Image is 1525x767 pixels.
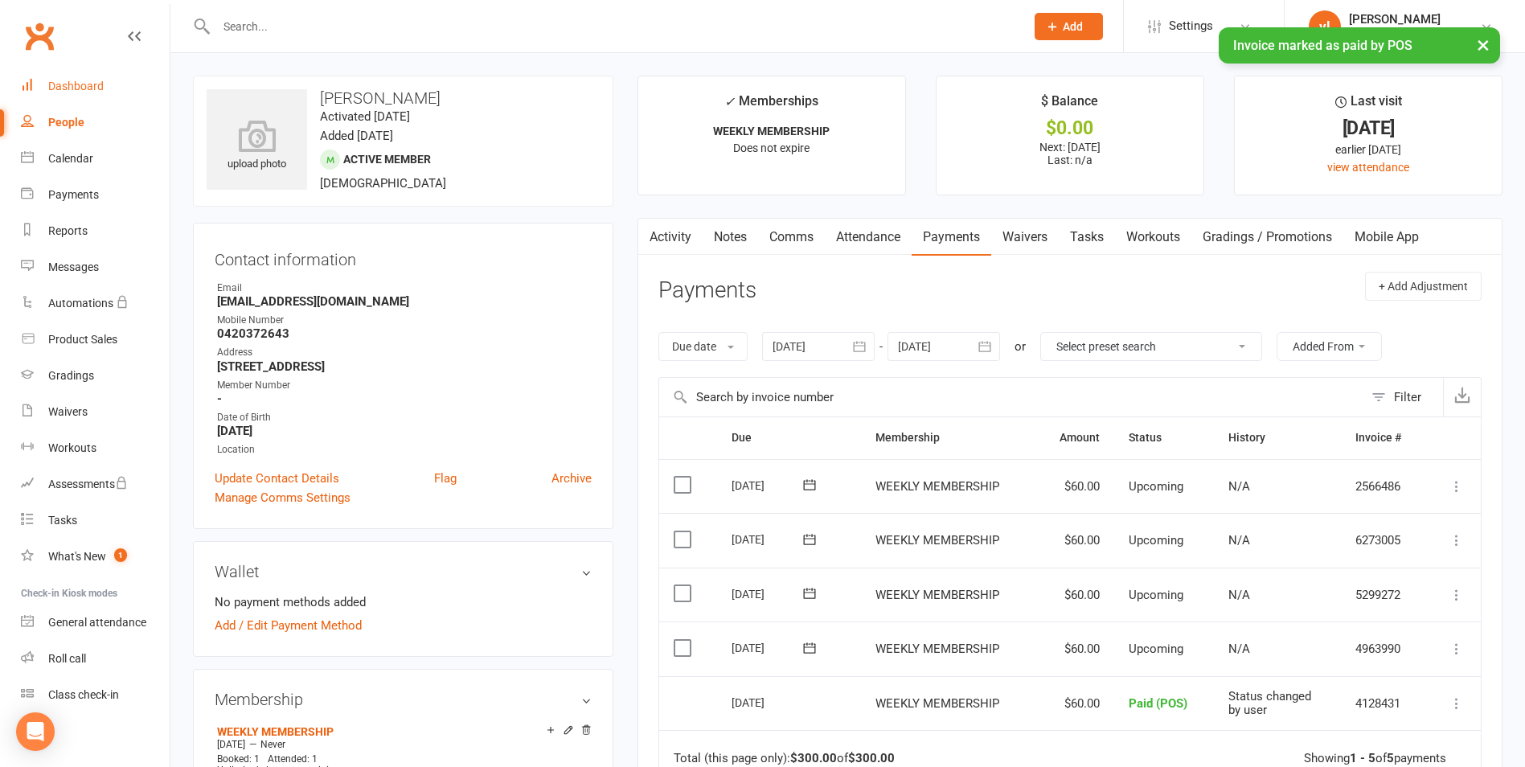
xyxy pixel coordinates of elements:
[48,260,99,273] div: Messages
[825,219,912,256] a: Attendance
[724,94,735,109] i: ✓
[1059,219,1115,256] a: Tasks
[1341,513,1426,568] td: 6273005
[48,550,106,563] div: What's New
[21,430,170,466] a: Workouts
[1343,219,1430,256] a: Mobile App
[724,91,818,121] div: Memberships
[211,15,1014,38] input: Search...
[1341,676,1426,731] td: 4128431
[21,141,170,177] a: Calendar
[1035,13,1103,40] button: Add
[1249,141,1487,158] div: earlier [DATE]
[1169,8,1213,44] span: Settings
[875,479,999,494] span: WEEKLY MEMBERSHIP
[1035,417,1114,458] th: Amount
[217,326,592,341] strong: 0420372643
[1304,752,1446,765] div: Showing of payments
[848,751,895,765] strong: $300.00
[48,369,94,382] div: Gradings
[21,68,170,105] a: Dashboard
[48,80,104,92] div: Dashboard
[875,642,999,656] span: WEEKLY MEMBERSHIP
[638,219,703,256] a: Activity
[215,691,592,708] h3: Membership
[207,89,600,107] h3: [PERSON_NAME]
[861,417,1035,458] th: Membership
[320,129,393,143] time: Added [DATE]
[790,751,837,765] strong: $300.00
[217,392,592,406] strong: -
[48,188,99,201] div: Payments
[733,142,810,154] span: Does not expire
[1349,12,1480,27] div: [PERSON_NAME]
[217,378,592,393] div: Member Number
[217,410,592,425] div: Date of Birth
[1228,689,1311,717] span: Status changed by user
[1228,642,1250,656] span: N/A
[1394,388,1421,407] div: Filter
[21,677,170,713] a: Class kiosk mode
[1349,27,1480,41] div: greater western muay thai
[21,177,170,213] a: Payments
[951,141,1189,166] p: Next: [DATE] Last: n/a
[1341,568,1426,622] td: 5299272
[875,588,999,602] span: WEEKLY MEMBERSHIP
[1341,621,1426,676] td: 4963990
[1228,479,1250,494] span: N/A
[1335,91,1402,120] div: Last visit
[1129,479,1183,494] span: Upcoming
[1228,588,1250,602] span: N/A
[732,581,806,606] div: [DATE]
[717,417,862,458] th: Due
[320,109,410,124] time: Activated [DATE]
[217,739,245,750] span: [DATE]
[215,563,592,580] h3: Wallet
[875,696,999,711] span: WEEKLY MEMBERSHIP
[48,514,77,527] div: Tasks
[1387,751,1394,765] strong: 5
[1035,568,1114,622] td: $60.00
[1015,337,1026,356] div: or
[1129,696,1187,711] span: Paid (POS)
[713,125,830,137] strong: WEEKLY MEMBERSHIP
[21,539,170,575] a: What's New1
[1365,272,1482,301] button: + Add Adjustment
[1129,588,1183,602] span: Upcoming
[48,333,117,346] div: Product Sales
[1115,219,1191,256] a: Workouts
[21,605,170,641] a: General attendance kiosk mode
[912,219,991,256] a: Payments
[48,152,93,165] div: Calendar
[213,738,592,751] div: —
[21,466,170,502] a: Assessments
[21,213,170,249] a: Reports
[758,219,825,256] a: Comms
[1035,621,1114,676] td: $60.00
[19,16,59,56] a: Clubworx
[434,469,457,488] a: Flag
[217,294,592,309] strong: [EMAIL_ADDRESS][DOMAIN_NAME]
[217,725,334,738] a: WEEKLY MEMBERSHIP
[1341,417,1426,458] th: Invoice #
[21,105,170,141] a: People
[1063,20,1083,33] span: Add
[21,358,170,394] a: Gradings
[1191,219,1343,256] a: Gradings / Promotions
[1327,161,1409,174] a: view attendance
[217,753,260,765] span: Booked: 1
[217,281,592,296] div: Email
[732,473,806,498] div: [DATE]
[21,641,170,677] a: Roll call
[217,424,592,438] strong: [DATE]
[21,285,170,322] a: Automations
[1469,27,1498,62] button: ×
[1309,10,1341,43] div: vl
[1041,91,1098,120] div: $ Balance
[1219,27,1500,64] div: Invoice marked as paid by POS
[1363,378,1443,416] button: Filter
[215,488,351,507] a: Manage Comms Settings
[1277,332,1382,361] button: Added From
[217,345,592,360] div: Address
[114,548,127,562] span: 1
